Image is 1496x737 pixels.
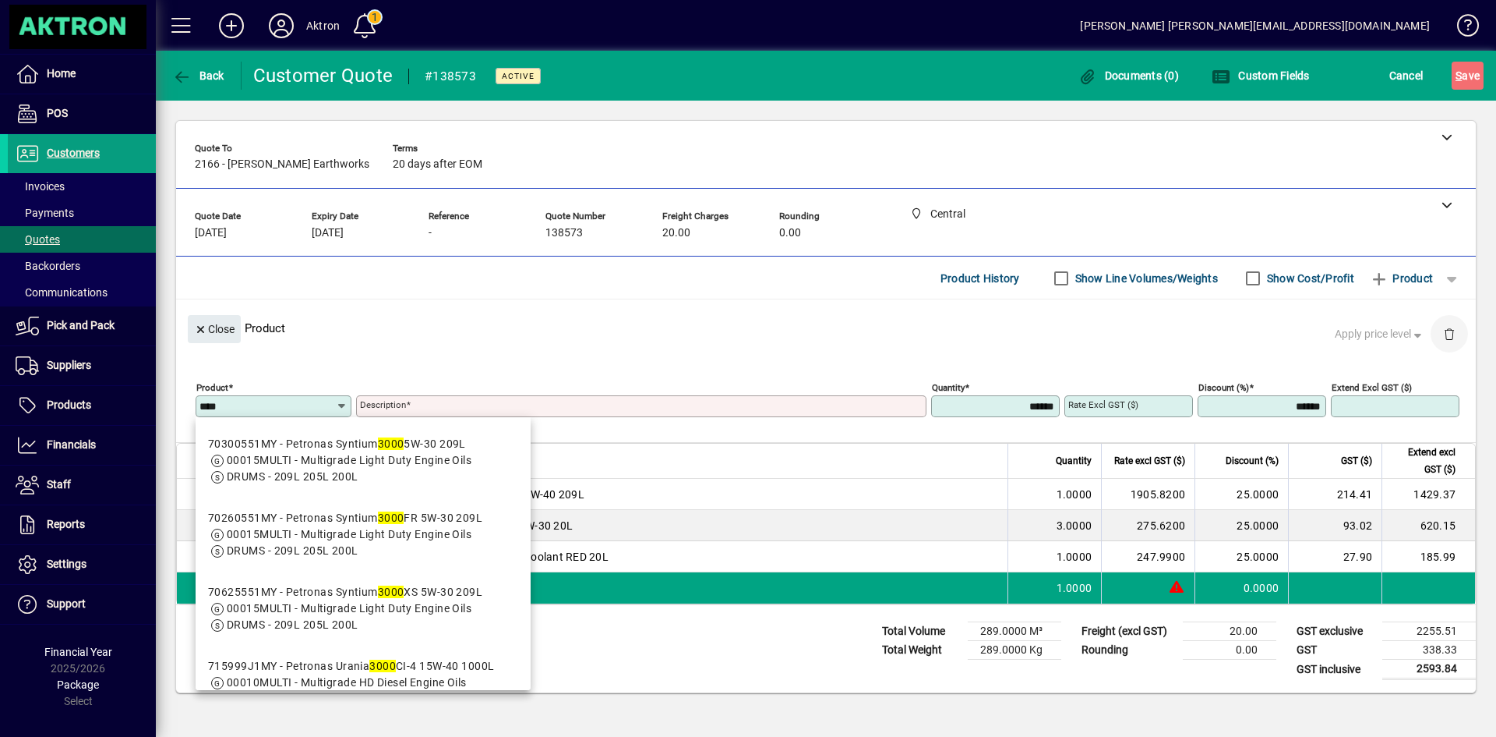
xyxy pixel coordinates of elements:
a: Home [8,55,156,94]
span: 2166 - [PERSON_NAME] Earthworks [195,158,369,171]
button: Profile [256,12,306,40]
span: [DATE] [195,227,227,239]
span: Cancel [1389,63,1424,88]
mat-label: Rate excl GST ($) [1068,399,1138,410]
span: Staff [47,478,71,491]
div: #138573 [425,64,476,89]
td: Total Volume [874,622,968,641]
span: Reports [47,518,85,530]
span: 00015MULTI - Multigrade Light Duty Engine Oils [227,454,471,466]
em: 3000 [369,660,396,672]
div: [PERSON_NAME] [PERSON_NAME][EMAIL_ADDRESS][DOMAIN_NAME] [1080,13,1430,38]
span: 20.00 [662,227,690,239]
label: Show Line Volumes/Weights [1072,271,1218,286]
mat-label: Description [360,399,406,410]
app-page-header-button: Back [156,62,242,90]
span: Invoices [16,180,65,193]
span: 0.00 [779,227,801,239]
span: Rate excl GST ($) [1114,452,1185,469]
td: 27.90 [1288,541,1381,572]
span: Discount (%) [1226,452,1279,469]
label: Show Cost/Profit [1264,271,1354,286]
span: Suppliers [47,359,91,371]
mat-option: 70300551MY - Petronas Syntium 3000 5W-30 209L [196,423,531,498]
span: 1.0000 [1057,487,1092,502]
button: Delete [1431,315,1468,353]
td: 25.0000 [1194,479,1288,510]
td: 0.00 [1183,641,1276,660]
mat-label: Discount (%) [1198,382,1249,393]
div: 247.9900 [1111,549,1185,565]
div: 275.6200 [1111,518,1185,533]
td: 25.0000 [1194,510,1288,541]
button: Close [188,315,241,343]
div: 1905.8200 [1111,487,1185,502]
a: Financials [8,426,156,465]
a: Quotes [8,226,156,253]
td: 1429.37 [1381,479,1475,510]
td: GST [1289,641,1382,660]
span: DRUMS - 209L 205L 200L [227,544,358,557]
span: Support [47,597,86,610]
a: Staff [8,466,156,505]
em: 3000 [378,512,404,524]
button: Add [206,12,256,40]
span: Package [57,679,99,691]
span: 00015MULTI - Multigrade Light Duty Engine Oils [227,602,471,615]
span: Financials [47,438,96,451]
span: ave [1455,63,1480,88]
a: Suppliers [8,346,156,385]
div: 70300551MY - Petronas Syntium 5W-30 209L [208,436,471,452]
button: Save [1452,62,1484,90]
span: - [429,227,432,239]
span: DRUMS - 209L 205L 200L [227,470,358,483]
mat-option: 715999J1MY - Petronas Urania 3000 CI-4 15W-40 1000L [196,646,531,720]
span: 1.0000 [1057,580,1092,596]
span: Active [502,71,535,81]
button: Custom Fields [1208,62,1314,90]
span: Customers [47,147,100,159]
td: 289.0000 Kg [968,641,1061,660]
span: Apply price level [1335,326,1425,342]
span: Close [194,317,235,342]
td: Total Weight [874,641,968,660]
div: Product [176,299,1476,356]
button: Documents (0) [1074,62,1183,90]
mat-option: 70625551MY - Petronas Syntium 3000 XS 5W-30 209L [196,572,531,646]
span: Documents (0) [1078,69,1179,82]
td: Rounding [1074,641,1183,660]
div: 70260551MY - Petronas Syntium FR 5W-30 209L [208,510,482,526]
span: Quotes [16,233,60,246]
a: Settings [8,545,156,584]
a: Backorders [8,253,156,279]
span: [DATE] [312,227,344,239]
div: 70625551MY - Petronas Syntium XS 5W-30 209L [208,584,482,601]
span: DRUMS - 209L 205L 200L [227,618,358,631]
span: S [1455,69,1462,82]
div: Customer Quote [253,63,393,88]
td: 25.0000 [1194,541,1288,572]
td: 214.41 [1288,479,1381,510]
span: 138573 [545,227,583,239]
td: Freight (excl GST) [1074,622,1183,641]
mat-label: Quantity [932,382,965,393]
button: Product History [934,264,1026,292]
button: Back [168,62,228,90]
span: Payments [16,207,74,219]
span: Settings [47,558,86,570]
a: Knowledge Base [1445,3,1477,54]
td: 2593.84 [1382,660,1476,679]
mat-option: 70260551MY - Petronas Syntium 3000 FR 5W-30 209L [196,498,531,572]
em: 3000 [378,438,404,450]
button: Cancel [1385,62,1427,90]
span: Communications [16,286,108,299]
div: Aktron [306,13,340,38]
td: 620.15 [1381,510,1475,541]
div: 715999J1MY - Petronas Urania CI-4 15W-40 1000L [208,658,494,675]
td: GST inclusive [1289,660,1382,679]
td: 185.99 [1381,541,1475,572]
td: 338.33 [1382,641,1476,660]
span: 00015MULTI - Multigrade Light Duty Engine Oils [227,528,471,540]
a: Reports [8,505,156,544]
mat-label: Extend excl GST ($) [1332,382,1412,393]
